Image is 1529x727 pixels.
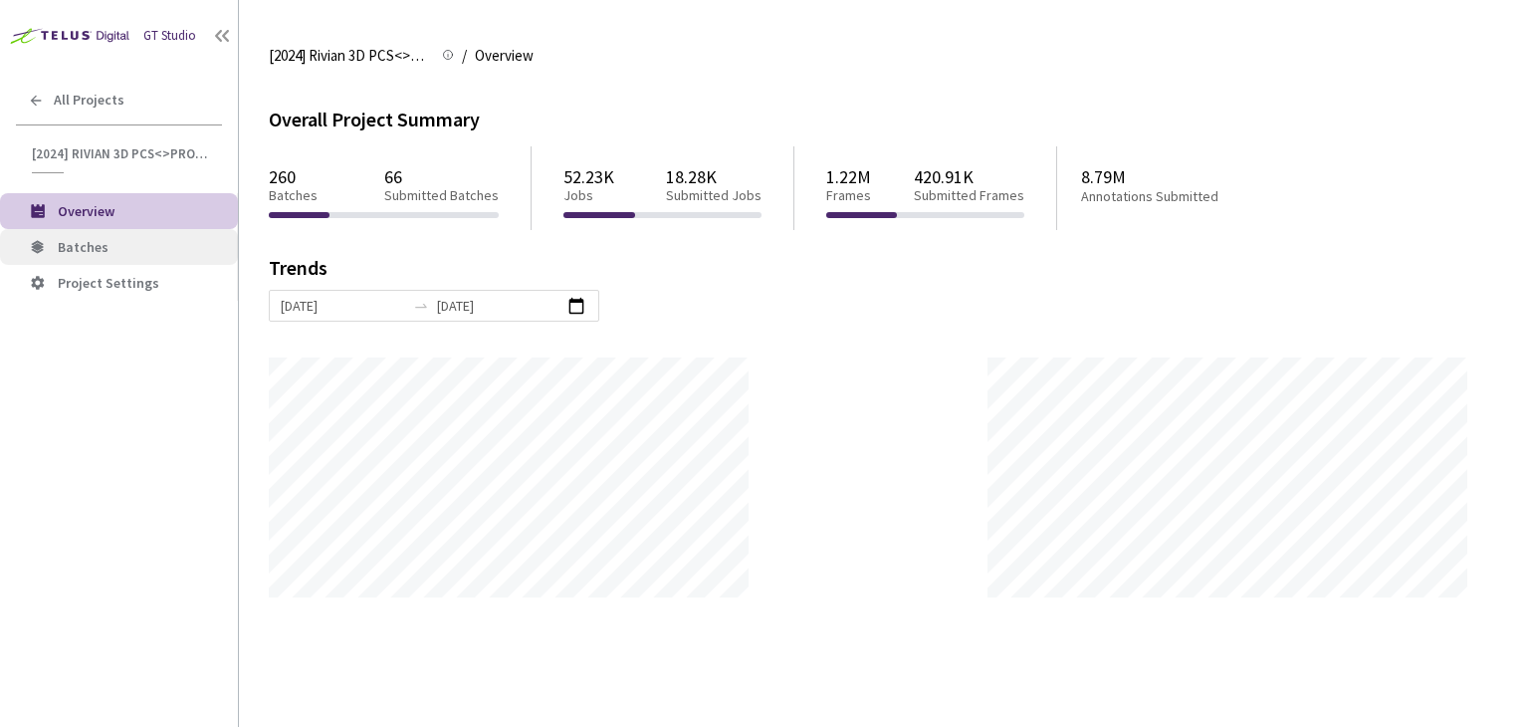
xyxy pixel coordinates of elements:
p: Submitted Frames [914,187,1024,204]
span: [2024] Rivian 3D PCS<>Production [32,145,210,162]
p: Jobs [563,187,614,204]
p: 52.23K [563,166,614,187]
span: Project Settings [58,274,159,292]
p: 8.79M [1081,166,1296,187]
span: Batches [58,238,109,256]
p: Submitted Batches [384,187,499,204]
p: Submitted Jobs [666,187,762,204]
p: 18.28K [666,166,762,187]
span: Overview [475,44,534,68]
p: Batches [269,187,318,204]
p: 420.91K [914,166,1024,187]
p: 66 [384,166,499,187]
span: to [413,298,429,314]
p: Frames [826,187,871,204]
span: Overview [58,202,114,220]
p: 1.22M [826,166,871,187]
p: 260 [269,166,318,187]
span: All Projects [54,92,124,109]
div: Trends [269,258,1471,290]
div: Overall Project Summary [269,104,1499,134]
li: / [462,44,467,68]
input: Start date [281,295,405,317]
div: GT Studio [143,26,196,46]
input: End date [437,295,561,317]
span: [2024] Rivian 3D PCS<>Production [269,44,430,68]
span: swap-right [413,298,429,314]
p: Annotations Submitted [1081,188,1296,205]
